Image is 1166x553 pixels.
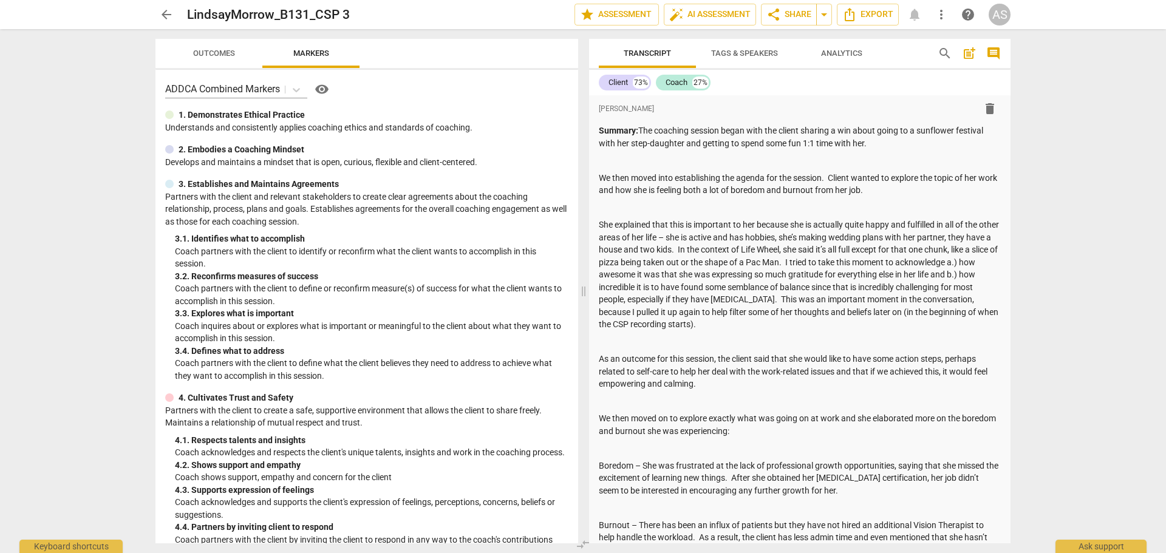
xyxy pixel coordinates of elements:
[175,471,568,484] p: Coach shows support, empathy and concern for the client
[599,460,1001,497] p: Boredom – She was frustrated at the lack of professional growth opportunities, saying that she mi...
[837,4,899,25] button: Export
[986,46,1001,61] span: comment
[293,49,329,58] span: Markers
[938,46,952,61] span: search
[961,7,975,22] span: help
[983,101,997,116] span: delete
[935,44,955,63] button: Search
[669,7,684,22] span: auto_fix_high
[624,49,671,58] span: Transcript
[175,446,568,459] p: Coach acknowledges and respects the client's unique talents, insights and work in the coaching pr...
[580,7,653,22] span: Assessment
[599,219,1001,331] p: She explained that this is important to her because she is actually quite happy and fulfilled in ...
[175,459,568,472] div: 4. 2. Shows support and empathy
[312,80,332,99] button: Help
[165,191,568,228] p: Partners with the client and relevant stakeholders to create clear agreements about the coaching ...
[957,4,979,25] a: Help
[816,4,832,25] button: Sharing summary
[1055,540,1147,553] div: Ask support
[599,104,654,114] span: [PERSON_NAME]
[175,484,568,497] div: 4. 3. Supports expression of feelings
[165,156,568,169] p: Develops and maintains a mindset that is open, curious, flexible and client-centered.
[175,320,568,345] p: Coach inquires about or explores what is important or meaningful to the client about what they wa...
[962,46,977,61] span: post_add
[599,172,1001,197] p: We then moved into establishing the agenda for the session. Client wanted to explore the topic of...
[175,434,568,447] div: 4. 1. Respects talents and insights
[175,345,568,358] div: 3. 4. Defines what to address
[599,412,1001,437] p: We then moved on to explore exactly what was going on at work and she elaborated more on the bore...
[934,7,949,22] span: more_vert
[165,121,568,134] p: Understands and consistently applies coaching ethics and standards of coaching.
[19,540,123,553] div: Keyboard shortcuts
[193,49,235,58] span: Outcomes
[599,353,1001,390] p: As an outcome for this session, the client said that she would like to have some action steps, pe...
[307,80,332,99] a: Help
[580,7,595,22] span: star
[175,496,568,521] p: Coach acknowledges and supports the client's expression of feelings, perceptions, concerns, belie...
[179,392,293,404] p: 4. Cultivates Trust and Safety
[669,7,751,22] span: AI Assessment
[633,76,649,89] div: 73%
[599,124,1001,149] p: The coaching session began with the client sharing a win about going to a sunflower festival with...
[159,7,174,22] span: arrow_back
[960,44,979,63] button: Add summary
[711,49,778,58] span: Tags & Speakers
[989,4,1011,25] button: AS
[574,4,659,25] button: Assessment
[609,76,628,89] div: Client
[984,44,1003,63] button: Show/Hide comments
[175,245,568,270] p: Coach partners with the client to identify or reconfirm what the client wants to accomplish in th...
[666,76,687,89] div: Coach
[315,82,329,97] span: visibility
[175,232,568,245] div: 3. 1. Identifies what to accomplish
[165,404,568,429] p: Partners with the client to create a safe, supportive environment that allows the client to share...
[175,282,568,307] p: Coach partners with the client to define or reconfirm measure(s) of success for what the client w...
[175,270,568,283] div: 3. 2. Reconfirms measures of success
[766,7,781,22] span: share
[761,4,817,25] button: Share
[817,7,831,22] span: arrow_drop_down
[175,521,568,534] div: 4. 4. Partners by inviting client to respond
[179,109,305,121] p: 1. Demonstrates Ethical Practice
[187,7,350,22] h2: LindsayMorrow_B131_CSP 3
[175,307,568,320] div: 3. 3. Explores what is important
[692,76,709,89] div: 27%
[599,126,638,135] strong: Summary:
[821,49,862,58] span: Analytics
[766,7,811,22] span: Share
[664,4,756,25] button: AI Assessment
[179,178,339,191] p: 3. Establishes and Maintains Agreements
[175,357,568,382] p: Coach partners with the client to define what the client believes they need to address to achieve...
[842,7,893,22] span: Export
[165,82,280,96] p: ADDCA Combined Markers
[179,143,304,156] p: 2. Embodies a Coaching Mindset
